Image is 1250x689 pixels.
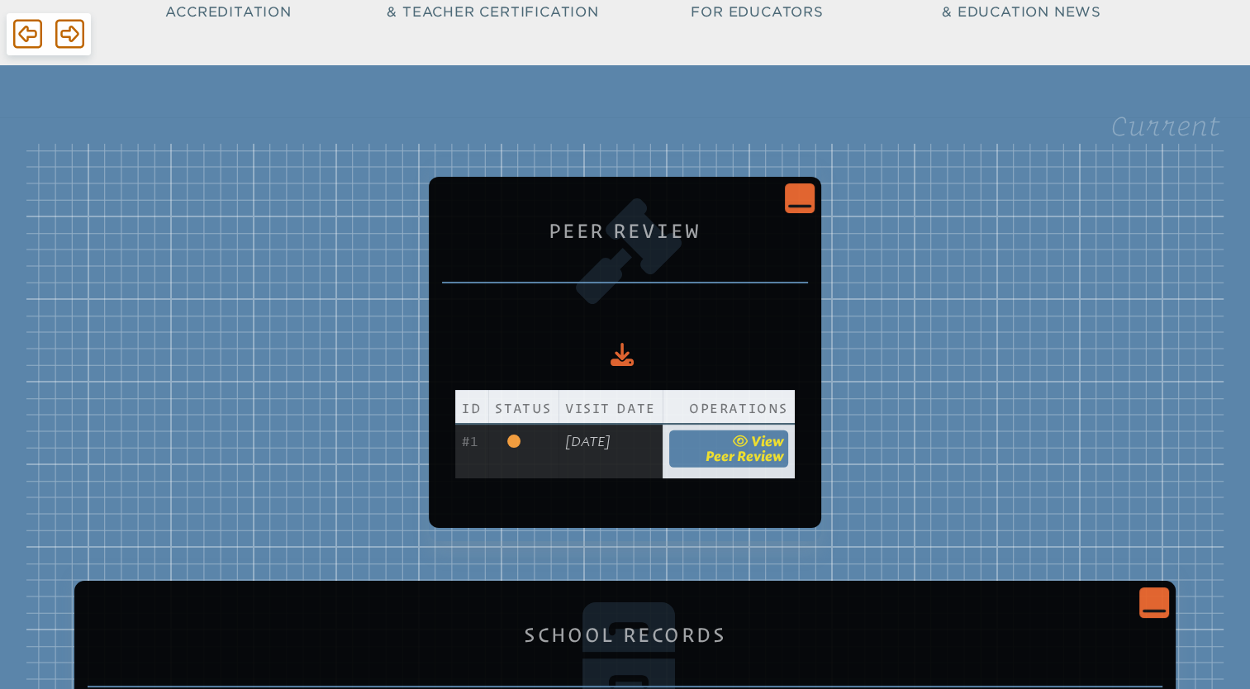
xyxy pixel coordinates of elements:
span: Visit Date [565,400,656,416]
div: Download to CSV [611,343,634,367]
h1: Peer Review [449,220,801,242]
span: Forward [55,17,84,50]
span: Status [495,400,552,416]
h1: School Records [94,624,1157,646]
span: Id [462,400,482,416]
span: view [751,434,784,449]
span: Operations [689,397,788,416]
span: Peer Review [706,448,784,463]
legend: Current [1110,111,1220,141]
span: Back [13,17,42,50]
a: view Peer Review [669,430,788,468]
span: 1 [462,434,478,449]
span: [DATE] [565,434,611,449]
